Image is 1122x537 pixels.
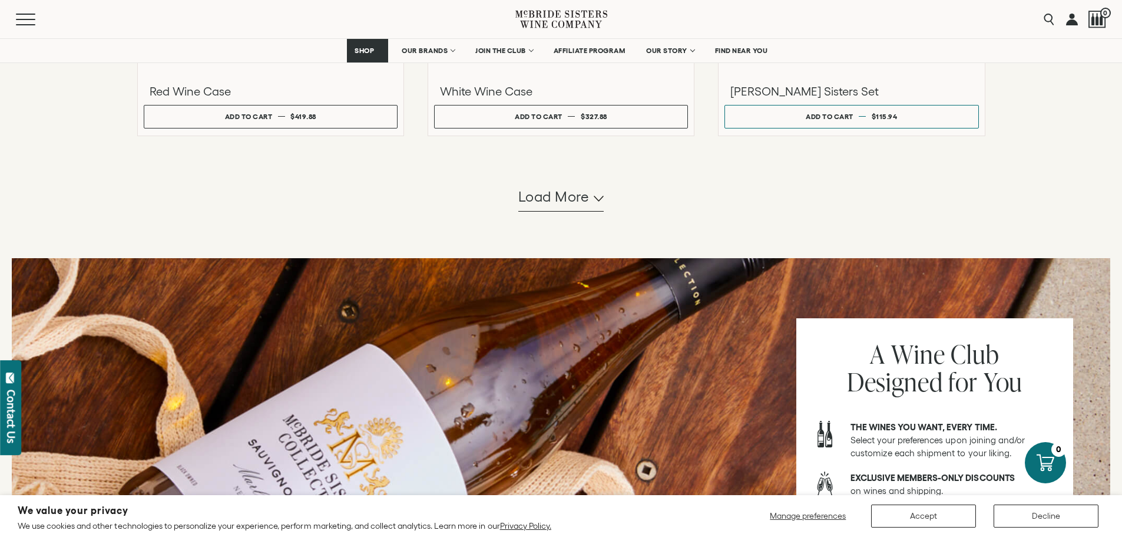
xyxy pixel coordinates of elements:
[468,39,540,62] a: JOIN THE CLUB
[347,39,388,62] a: SHOP
[554,47,625,55] span: AFFILIATE PROGRAM
[994,505,1098,528] button: Decline
[806,108,853,125] div: Add to cart
[763,505,853,528] button: Manage preferences
[891,337,945,371] span: Wine
[984,364,1023,399] span: You
[770,511,846,520] span: Manage preferences
[1051,442,1066,457] div: 0
[724,105,978,129] button: Add to cart $115.94
[872,113,898,120] span: $115.94
[707,39,776,62] a: FIND NEAR YOU
[402,47,448,55] span: OUR BRANDS
[850,473,1015,483] strong: Exclusive members-only discounts
[870,337,885,371] span: A
[475,47,526,55] span: JOIN THE CLUB
[440,84,682,99] h3: White Wine Case
[850,472,1057,498] p: on wines and shipping.
[646,47,687,55] span: OUR STORY
[638,39,701,62] a: OUR STORY
[948,364,978,399] span: for
[5,390,17,443] div: Contact Us
[850,422,997,432] strong: The wines you want, every time.
[730,84,972,99] h3: [PERSON_NAME] Sisters Set
[144,105,398,129] button: Add to cart $419.88
[18,506,551,516] h2: We value your privacy
[1100,8,1111,18] span: 0
[581,113,607,120] span: $327.88
[850,421,1057,460] p: Select your preferences upon joining and/or customize each shipment to your liking.
[18,520,551,531] p: We use cookies and other technologies to personalize your experience, perform marketing, and coll...
[500,521,551,531] a: Privacy Policy.
[394,39,462,62] a: OUR BRANDS
[225,108,273,125] div: Add to cart
[515,108,562,125] div: Add to cart
[951,337,999,371] span: Club
[546,39,633,62] a: AFFILIATE PROGRAM
[847,364,943,399] span: Designed
[715,47,768,55] span: FIND NEAR YOU
[16,14,58,25] button: Mobile Menu Trigger
[518,187,590,207] span: Load more
[290,113,316,120] span: $419.88
[355,47,375,55] span: SHOP
[518,183,604,212] button: Load more
[150,84,392,99] h3: Red Wine Case
[871,505,976,528] button: Accept
[434,105,688,129] button: Add to cart $327.88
